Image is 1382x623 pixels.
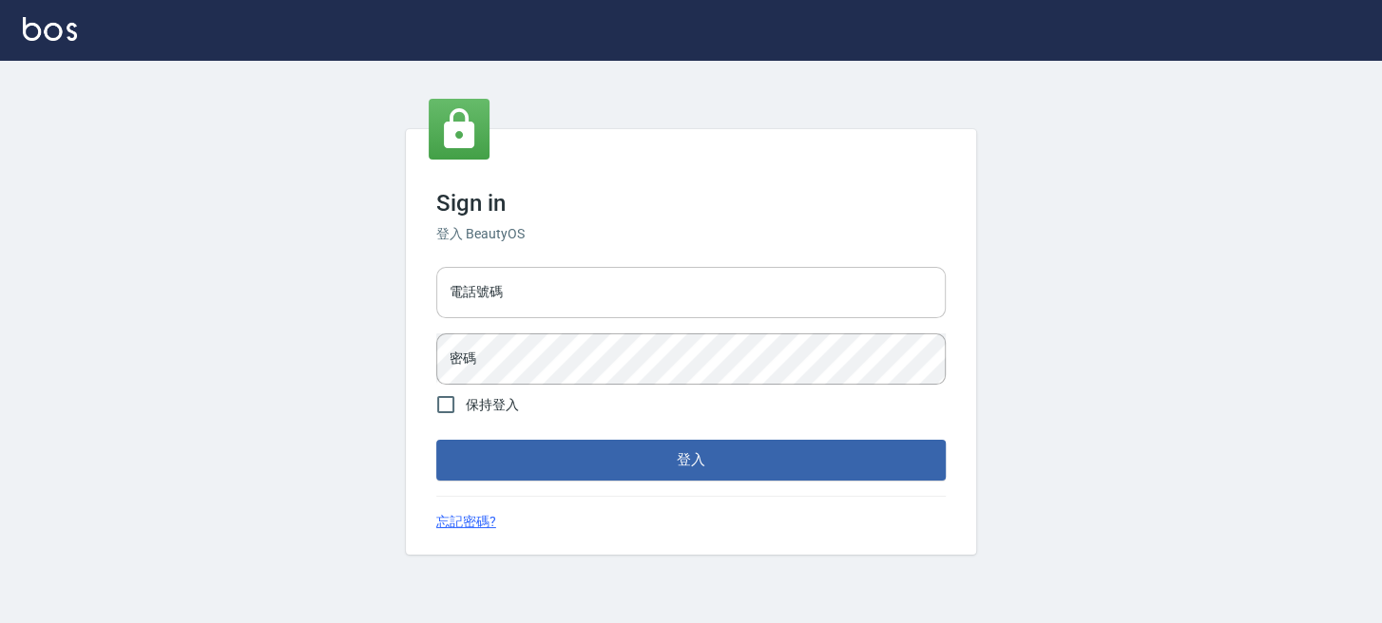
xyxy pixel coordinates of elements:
[23,17,77,41] img: Logo
[436,224,946,244] h6: 登入 BeautyOS
[436,190,946,217] h3: Sign in
[466,395,519,415] span: 保持登入
[436,440,946,480] button: 登入
[436,512,496,532] a: 忘記密碼?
